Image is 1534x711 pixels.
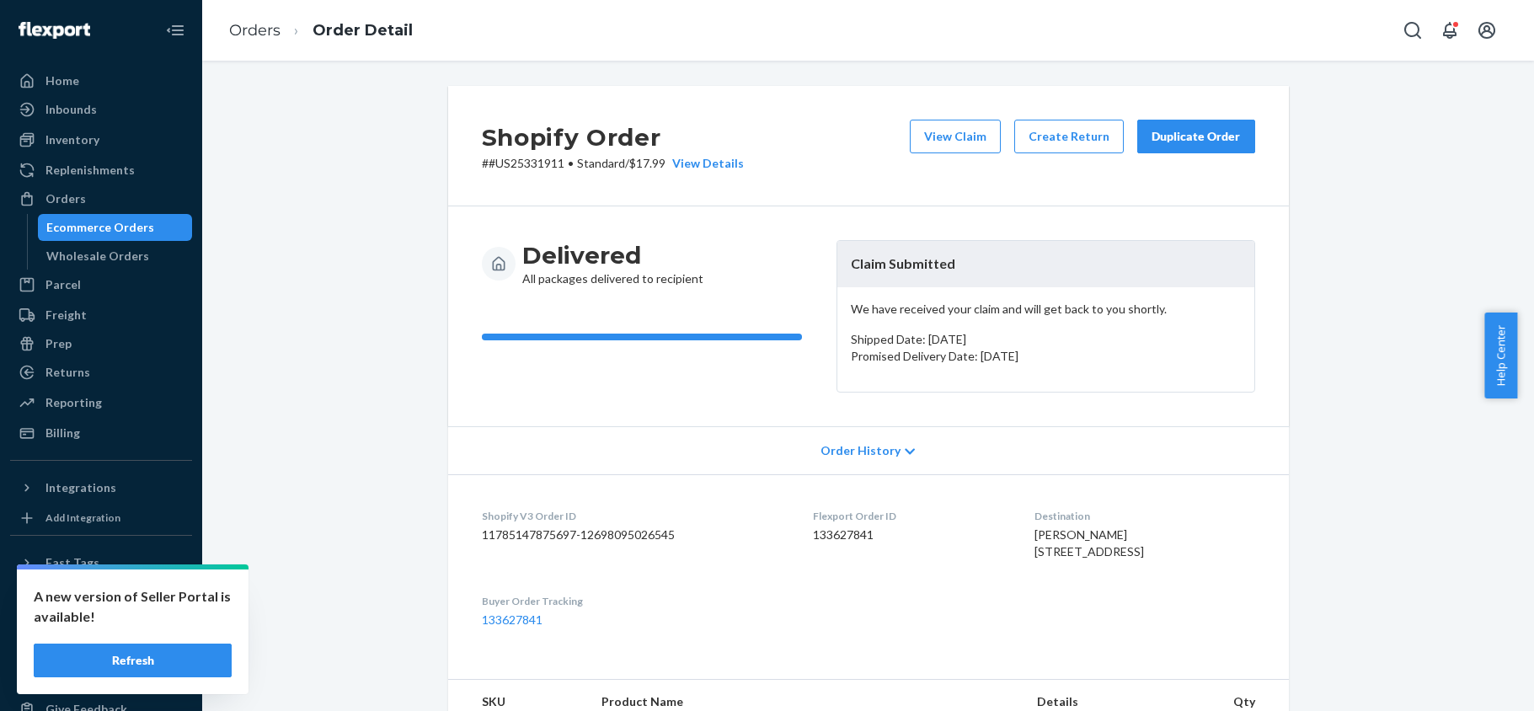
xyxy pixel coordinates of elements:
div: Orders [45,190,86,207]
p: A new version of Seller Portal is available! [34,586,232,627]
a: Ecommerce Orders [38,214,193,241]
a: Order Detail [313,21,413,40]
a: Talk to Support [10,639,192,666]
div: Integrations [45,479,116,496]
a: Inventory [10,126,192,153]
div: Billing [45,425,80,441]
img: Flexport logo [19,22,90,39]
h2: Shopify Order [482,120,744,155]
span: Standard [577,156,625,170]
div: Wholesale Orders [46,248,149,265]
a: Home [10,67,192,94]
div: Home [45,72,79,89]
dt: Flexport Order ID [813,509,1008,523]
a: Add Fast Tag [10,583,192,603]
a: Inbounds [10,96,192,123]
div: Inventory [45,131,99,148]
a: Orders [229,21,281,40]
button: Duplicate Order [1137,120,1255,153]
a: Add Integration [10,508,192,528]
a: Reporting [10,389,192,416]
ol: breadcrumbs [216,6,426,56]
button: Refresh [34,644,232,677]
div: Reporting [45,394,102,411]
div: Add Integration [45,511,120,525]
div: All packages delivered to recipient [522,240,703,287]
p: Promised Delivery Date: [DATE] [851,348,1241,365]
a: Replenishments [10,157,192,184]
a: Wholesale Orders [38,243,193,270]
span: • [568,156,574,170]
p: We have received your claim and will get back to you shortly. [851,301,1241,318]
h3: Delivered [522,240,703,270]
div: Ecommerce Orders [46,219,154,236]
dd: 11785147875697-12698095026545 [482,527,786,543]
button: Fast Tags [10,549,192,576]
div: Returns [45,364,90,381]
div: Inbounds [45,101,97,118]
button: View Claim [910,120,1001,153]
button: Create Return [1014,120,1124,153]
button: Open notifications [1433,13,1467,47]
button: Help Center [1484,313,1517,398]
div: Duplicate Order [1152,128,1241,145]
p: Shipped Date: [DATE] [851,331,1241,348]
div: Replenishments [45,162,135,179]
div: Prep [45,335,72,352]
a: Orders [10,185,192,212]
a: Returns [10,359,192,386]
button: Close Navigation [158,13,192,47]
button: Integrations [10,474,192,501]
a: Billing [10,420,192,446]
a: Prep [10,330,192,357]
div: Fast Tags [45,554,99,571]
span: [PERSON_NAME] [STREET_ADDRESS] [1034,527,1144,559]
dt: Shopify V3 Order ID [482,509,786,523]
dt: Buyer Order Tracking [482,594,786,608]
button: Open Search Box [1396,13,1430,47]
a: Settings [10,610,192,637]
a: Parcel [10,271,192,298]
a: 133627841 [482,612,543,627]
a: Help Center [10,667,192,694]
span: Order History [820,442,901,459]
header: Claim Submitted [837,241,1254,287]
dt: Destination [1034,509,1255,523]
button: Open account menu [1470,13,1504,47]
div: Freight [45,307,87,323]
button: View Details [665,155,744,172]
p: # #US25331911 / $17.99 [482,155,744,172]
div: Parcel [45,276,81,293]
dd: 133627841 [813,527,1008,543]
a: Freight [10,302,192,329]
